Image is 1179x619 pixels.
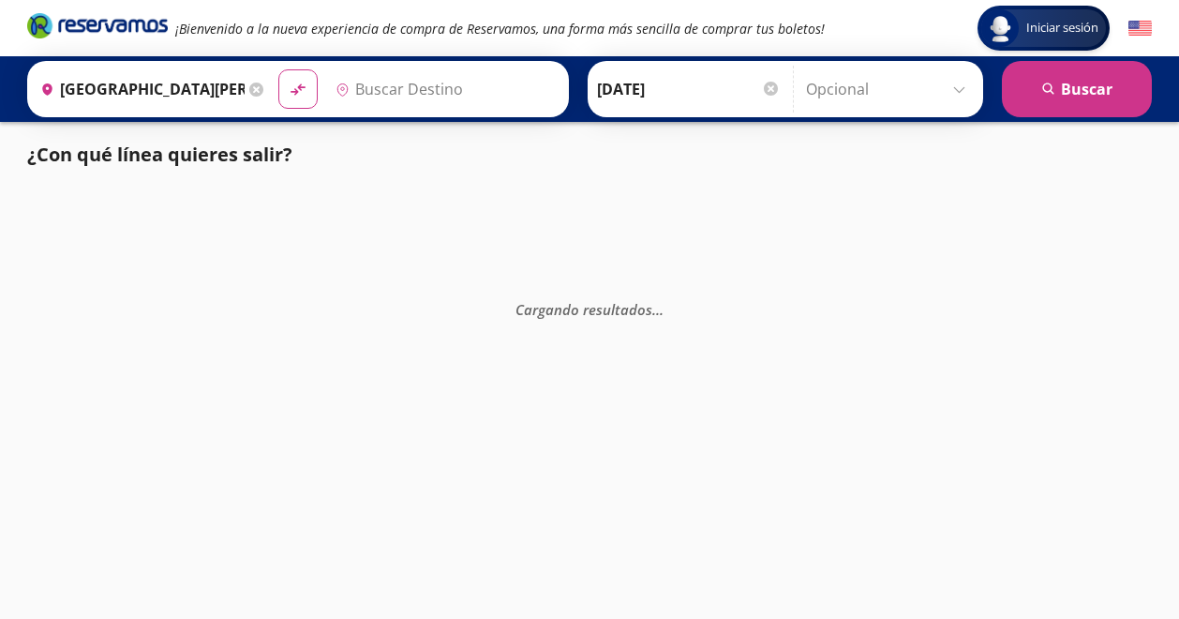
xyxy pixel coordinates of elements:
[328,66,559,113] input: Buscar Destino
[1019,19,1106,38] span: Iniciar sesión
[652,300,656,319] span: .
[1128,17,1152,40] button: English
[656,300,660,319] span: .
[515,300,664,319] em: Cargando resultados
[1002,61,1152,117] button: Buscar
[597,66,781,113] input: Elegir Fecha
[806,66,974,113] input: Opcional
[33,66,245,113] input: Buscar Origen
[660,300,664,319] span: .
[27,141,292,169] p: ¿Con qué línea quieres salir?
[175,20,825,38] em: ¡Bienvenido a la nueva experiencia de compra de Reservamos, una forma más sencilla de comprar tus...
[27,11,168,39] i: Brand Logo
[27,11,168,45] a: Brand Logo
